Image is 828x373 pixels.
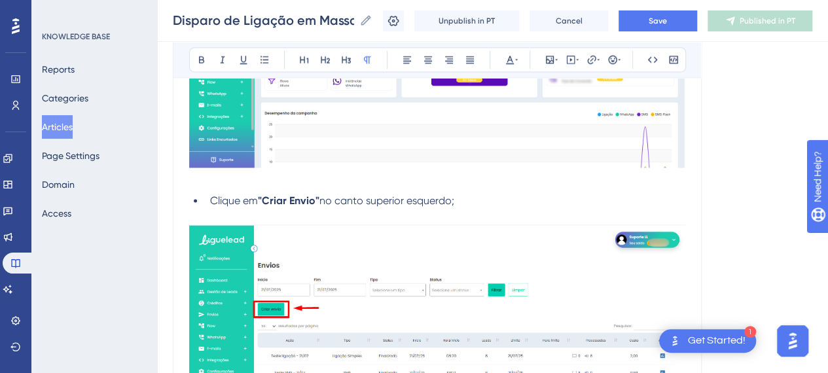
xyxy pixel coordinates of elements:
iframe: UserGuiding AI Assistant Launcher [773,321,812,361]
button: Published in PT [708,10,812,31]
div: KNOWLEDGE BASE [42,31,110,42]
div: Open Get Started! checklist, remaining modules: 1 [659,329,756,353]
span: Clique em [210,194,258,207]
span: Published in PT [740,16,795,26]
button: Save [619,10,697,31]
button: Unpublish in PT [414,10,519,31]
img: launcher-image-alternative-text [667,333,683,349]
span: no canto superior esquerdo; [319,194,454,207]
span: Cancel [556,16,583,26]
div: Get Started! [688,334,746,348]
input: Article Name [173,11,354,29]
strong: "Criar Envio" [258,194,319,207]
button: Articles [42,115,73,139]
button: Page Settings [42,144,99,168]
button: Reports [42,58,75,81]
span: Unpublish in PT [439,16,495,26]
button: Categories [42,86,88,110]
span: Save [649,16,667,26]
div: 1 [744,326,756,338]
span: Need Help? [31,3,82,19]
button: Cancel [530,10,608,31]
button: Domain [42,173,75,196]
button: Access [42,202,71,225]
